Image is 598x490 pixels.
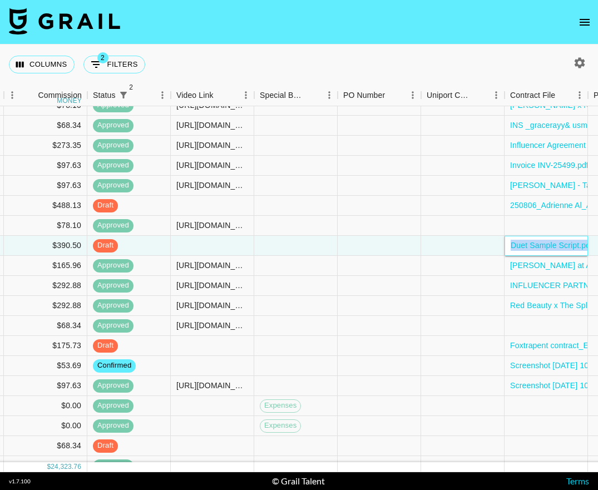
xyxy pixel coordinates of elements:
[93,220,134,231] span: approved
[51,462,81,472] div: 24,323.76
[93,260,134,271] span: approved
[488,87,505,103] button: Menu
[4,87,21,103] button: Menu
[4,216,87,236] div: $78.10
[4,176,87,196] div: $97.63
[4,256,87,276] div: $165.96
[4,276,87,296] div: $292.88
[555,87,571,103] button: Sort
[4,136,87,156] div: $273.35
[4,196,87,216] div: $488.13
[404,87,421,103] button: Menu
[93,360,136,371] span: confirmed
[93,85,116,106] div: Status
[511,241,592,250] a: Duet Sample Script.pdf
[9,478,31,485] div: v 1.7.100
[176,120,248,131] div: https://www.instagram.com/reel/DM77S1ouBto/?igsh=MXh3c2cxZG5qODU5YQ%3D%3D
[4,116,87,136] div: $68.34
[93,300,134,311] span: approved
[176,140,248,151] div: https://www.tiktok.com/@gavinmagnus/video/7534436350800661791
[9,56,75,73] button: Select columns
[83,56,145,73] button: Show filters
[93,180,134,191] span: approved
[93,461,134,471] span: approved
[4,356,87,376] div: $53.69
[116,87,131,103] button: Show filters
[505,85,588,106] div: Contract File
[574,11,596,33] button: open drawer
[4,456,87,476] div: $156.20
[4,316,87,336] div: $68.34
[321,87,338,103] button: Menu
[47,462,51,472] div: $
[4,296,87,316] div: $292.88
[472,87,488,103] button: Sort
[214,87,229,103] button: Sort
[93,440,118,451] span: draft
[87,85,171,106] div: Status
[93,200,118,211] span: draft
[38,85,82,106] div: Commission
[176,180,248,191] div: https://www.tiktok.com/@grace.rayy/video/7534735079432670494?_r=1&_t=ZP-8ybAUpBlvzT
[385,87,401,103] button: Sort
[176,280,248,291] div: https://www.tiktok.com/@lifewithadrienne/video/7538486339419884813
[171,85,254,106] div: Video Link
[176,320,248,331] div: https://www.tiktok.com/@nicole.dawna/video/7544088299388849422?_r=1&_t=ZT-8zI0CmrZ2eU
[22,87,38,103] button: Sort
[176,85,214,106] div: Video Link
[260,420,300,431] span: Expenses
[116,87,131,103] div: 2 active filters
[176,460,248,471] div: https://www.tiktok.com/@skyskysoflyy/video/7543267628190584078
[238,87,254,103] button: Menu
[305,87,321,103] button: Sort
[4,156,87,176] div: $97.63
[4,396,87,416] div: $0.00
[4,416,87,436] div: $0.00
[154,87,171,103] button: Menu
[57,97,82,104] div: money
[343,85,385,106] div: PO Number
[176,300,248,311] div: https://www.instagram.com/reel/DNoGkdzOiGT/?igsh=b2NtNmRvYmM0eGFj
[93,420,134,431] span: approved
[93,280,134,291] span: approved
[260,400,300,411] span: Expenses
[427,85,472,106] div: Uniport Contact Email
[254,85,338,106] div: Special Booking Type
[93,160,134,171] span: approved
[93,240,118,251] span: draft
[176,220,248,231] div: https://www.tiktok.com/@skyskysoflyy/photo/7534756482164804878
[126,82,137,93] span: 2
[510,160,589,171] a: Invoice INV-25499.pdf
[4,236,87,256] div: $390.50
[9,8,120,34] img: Grail Talent
[4,376,87,396] div: $97.63
[272,476,325,487] div: © Grail Talent
[421,85,505,106] div: Uniport Contact Email
[93,380,134,391] span: approved
[93,120,134,131] span: approved
[176,160,248,171] div: https://www.tiktok.com/@jaydan.berry/video/7535525485657230623?_r=1&_t=ZP-8yendJebi0t
[4,336,87,356] div: $175.73
[176,380,248,391] div: https://www.tiktok.com/@jaydan.berry/video/7544067674192629022?_t=ZP-8zHvy9BLOHu&_r=1
[571,87,588,103] button: Menu
[260,85,305,106] div: Special Booking Type
[510,85,555,106] div: Contract File
[176,260,248,271] div: https://www.tiktok.com/@daphnunez/video/7535910192148434206?lang=en
[338,85,421,106] div: PO Number
[93,400,134,411] span: approved
[93,320,134,331] span: approved
[93,340,118,351] span: draft
[97,52,108,63] span: 2
[131,87,147,103] button: Sort
[566,476,589,486] a: Terms
[4,436,87,456] div: $68.34
[93,140,134,151] span: approved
